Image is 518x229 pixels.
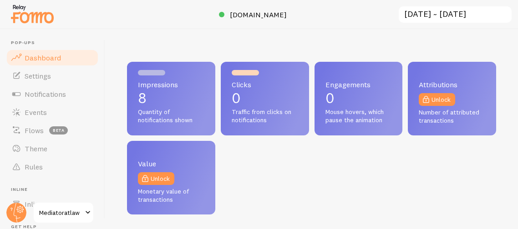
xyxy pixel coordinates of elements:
a: Flows beta [5,121,99,139]
span: Dashboard [25,53,61,62]
span: Mouse hovers, which pause the animation [325,108,392,124]
span: Inline [25,199,42,209]
p: 0 [232,91,298,105]
span: Impressions [138,81,204,88]
a: Unlock [419,93,455,106]
a: Inline [5,195,99,213]
a: Notifications [5,85,99,103]
a: Dashboard [5,49,99,67]
span: Flows [25,126,44,135]
span: Engagements [325,81,392,88]
span: Notifications [25,90,66,99]
a: Events [5,103,99,121]
span: Monetary value of transactions [138,188,204,204]
img: fomo-relay-logo-orange.svg [10,2,55,25]
p: 8 [138,91,204,105]
span: Inline [11,187,99,193]
a: Theme [5,139,99,158]
a: Settings [5,67,99,85]
a: Rules [5,158,99,176]
span: beta [49,126,68,134]
a: Unlock [138,172,174,185]
span: Traffic from clicks on notifications [232,108,298,124]
p: 0 [325,91,392,105]
span: Value [138,160,204,167]
a: Mediatoratlaw [33,202,94,224]
span: Theme [25,144,47,153]
span: Mediatoratlaw [39,207,82,218]
span: Events [25,108,47,117]
span: Settings [25,71,51,80]
span: Quantity of notifications shown [138,108,204,124]
span: Number of attributed transactions [419,109,485,124]
span: Rules [25,162,43,171]
span: Attributions [419,81,485,88]
span: Pop-ups [11,40,99,46]
span: Clicks [232,81,298,88]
